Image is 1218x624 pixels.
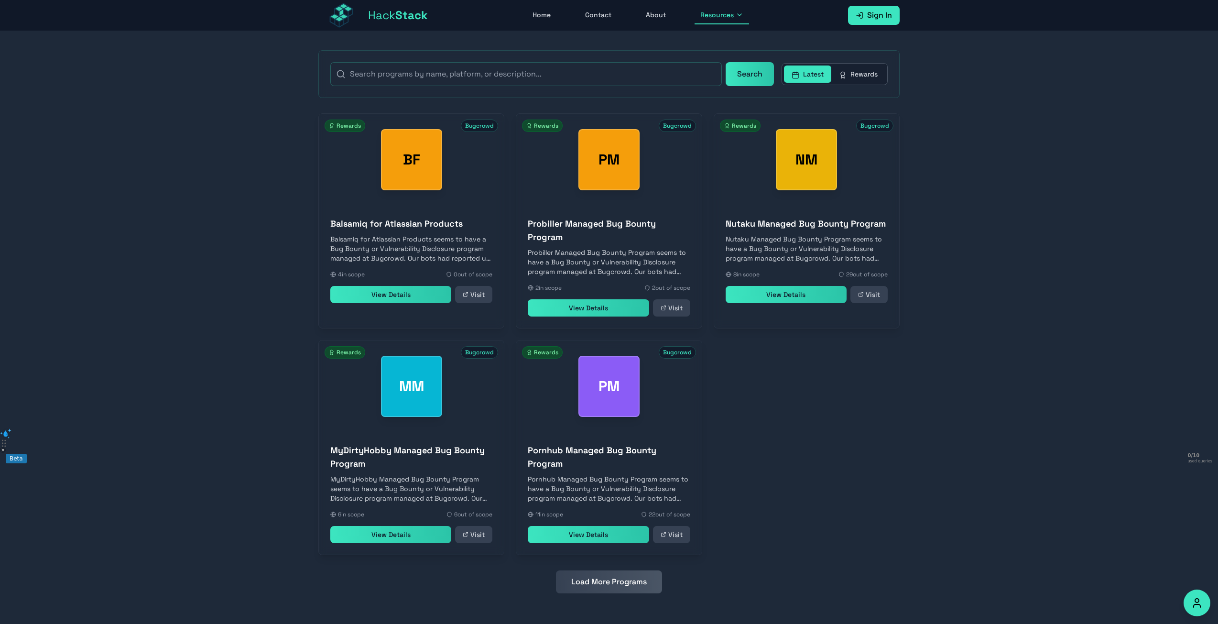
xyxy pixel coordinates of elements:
span: Sign In [867,10,892,21]
span: 6 out of scope [454,511,492,518]
span: Rewards [325,120,365,132]
button: Rewards [831,66,885,83]
span: Bugcrowd [461,120,498,132]
span: Rewards [720,120,761,132]
button: Accessibility Options [1184,590,1210,616]
span: 2 in scope [535,284,562,292]
a: View Details [330,286,451,303]
span: 6 in scope [338,511,364,518]
a: View Details [528,299,649,317]
p: MyDirtyHobby Managed Bug Bounty Program seems to have a Bug Bounty or Vulnerability Disclosure pr... [330,474,492,503]
a: Visit [653,526,690,543]
span: 0 / 10 [1188,453,1212,459]
a: Sign In [848,6,900,25]
button: Resources [695,6,749,24]
span: 2 out of scope [652,284,690,292]
h3: MyDirtyHobby Managed Bug Bounty Program [330,444,492,471]
span: Hack [368,8,428,23]
div: Nutaku Managed Bug Bounty Program [776,129,837,190]
div: Balsamiq for Atlassian Products [381,129,442,190]
h3: Pornhub Managed Bug Bounty Program [528,444,690,471]
div: Pornhub Managed Bug Bounty Program [578,356,640,417]
span: 11 in scope [535,511,563,518]
span: Bugcrowd [461,346,498,359]
a: View Details [726,286,847,303]
span: used queries [1188,459,1212,464]
p: Probiller Managed Bug Bounty Program seems to have a Bug Bounty or Vulnerability Disclosure progr... [528,248,690,276]
span: 22 out of scope [649,511,690,518]
a: Visit [653,299,690,317]
a: View Details [528,526,649,543]
button: Search [726,62,774,86]
span: Bugcrowd [659,120,696,132]
span: Stack [395,8,428,22]
span: Bugcrowd [659,346,696,359]
a: Visit [455,526,492,543]
a: Home [527,6,556,24]
h3: Balsamiq for Atlassian Products [330,217,492,230]
div: Beta [6,454,27,463]
span: Rewards [325,346,365,359]
button: Latest [784,66,831,83]
h3: Probiller Managed Bug Bounty Program [528,217,690,244]
span: 0 out of scope [454,271,492,278]
span: Resources [700,10,734,20]
span: Bugcrowd [856,120,893,132]
p: Nutaku Managed Bug Bounty Program seems to have a Bug Bounty or Vulnerability Disclosure program ... [726,234,888,263]
span: 8 in scope [733,271,760,278]
p: Balsamiq for Atlassian Products seems to have a Bug Bounty or Vulnerability Disclosure program ma... [330,234,492,263]
input: Search programs by name, platform, or description... [330,62,722,86]
span: 29 out of scope [846,271,888,278]
span: 4 in scope [338,271,365,278]
h3: Nutaku Managed Bug Bounty Program [726,217,888,230]
span: Rewards [522,120,563,132]
div: MyDirtyHobby Managed Bug Bounty Program [381,356,442,417]
div: Probiller Managed Bug Bounty Program [578,129,640,190]
a: Contact [579,6,617,24]
a: Visit [455,286,492,303]
span: Rewards [522,346,563,359]
a: About [640,6,672,24]
a: View Details [330,526,451,543]
p: Pornhub Managed Bug Bounty Program seems to have a Bug Bounty or Vulnerability Disclosure program... [528,474,690,503]
button: Load More Programs [556,570,662,593]
a: Visit [850,286,888,303]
